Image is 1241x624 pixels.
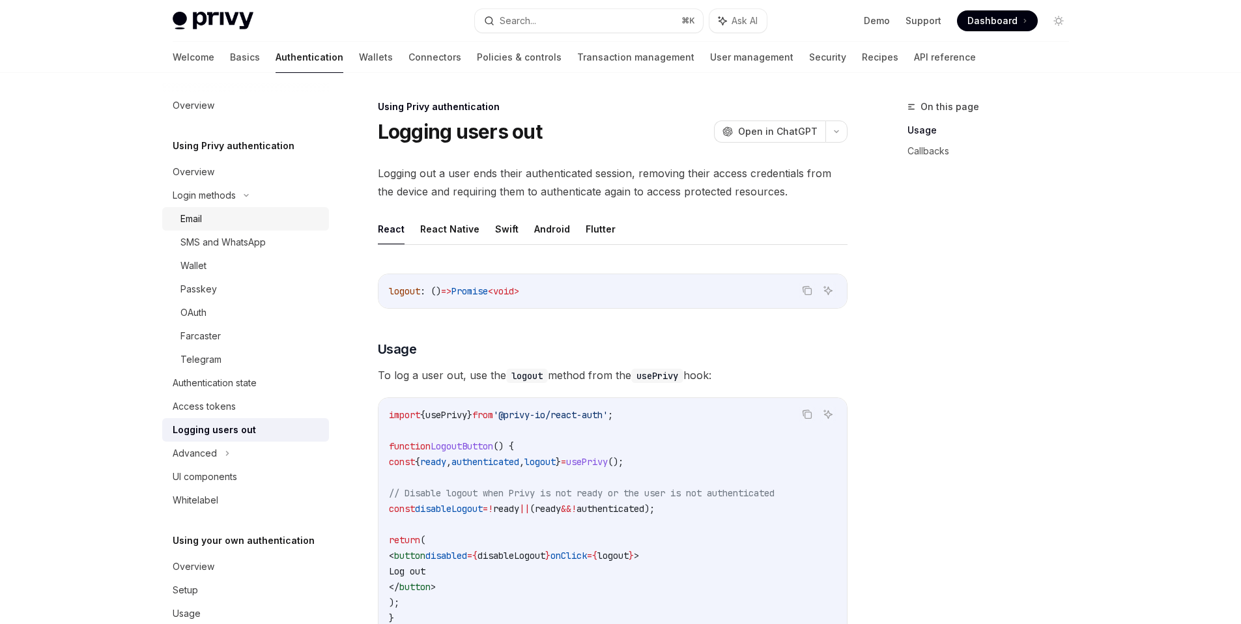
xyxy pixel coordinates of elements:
span: () { [493,440,514,452]
span: { [415,456,420,468]
span: < [389,550,394,561]
span: > [634,550,639,561]
div: Advanced [173,446,217,461]
a: User management [710,42,793,73]
span: const [389,503,415,515]
a: Recipes [862,42,898,73]
img: light logo [173,12,253,30]
span: On this page [920,99,979,115]
span: // Disable logout when Privy is not ready or the user is not authenticated [389,487,775,499]
h5: Using your own authentication [173,533,315,548]
a: Farcaster [162,324,329,348]
a: Dashboard [957,10,1038,31]
div: Telegram [180,352,221,367]
button: Flutter [586,214,616,244]
a: Telegram [162,348,329,371]
span: = [587,550,592,561]
code: usePrivy [631,369,683,383]
span: = [561,456,566,468]
span: = [483,503,488,515]
span: Ask AI [732,14,758,27]
code: logout [506,369,548,383]
span: , [446,456,451,468]
span: To log a user out, use the method from the hook: [378,366,848,384]
span: const [389,456,415,468]
span: = [467,550,472,561]
button: React [378,214,405,244]
span: logout [389,285,420,297]
a: Security [809,42,846,73]
a: Connectors [408,42,461,73]
span: && [561,503,571,515]
span: Logging out a user ends their authenticated session, removing their access credentials from the d... [378,164,848,201]
span: onClick [550,550,587,561]
span: void [493,285,514,297]
button: Ask AI [709,9,767,33]
span: function [389,440,431,452]
button: Toggle dark mode [1048,10,1069,31]
span: { [592,550,597,561]
div: Whitelabel [173,492,218,508]
span: ! [488,503,493,515]
span: > [514,285,519,297]
span: usePrivy [425,409,467,421]
span: < [488,285,493,297]
a: Passkey [162,277,329,301]
div: Usage [173,606,201,621]
div: Overview [173,164,214,180]
span: usePrivy [566,456,608,468]
span: </ [389,581,399,593]
span: Open in ChatGPT [738,125,818,138]
div: Authentication state [173,375,257,391]
button: Ask AI [820,406,836,423]
a: Overview [162,555,329,578]
span: ); [644,503,655,515]
div: Access tokens [173,399,236,414]
div: Passkey [180,281,217,297]
span: ready [493,503,519,515]
a: Usage [907,120,1079,141]
span: => [441,285,451,297]
button: Open in ChatGPT [714,121,825,143]
a: API reference [914,42,976,73]
a: Support [906,14,941,27]
a: Authentication state [162,371,329,395]
span: import [389,409,420,421]
button: Swift [495,214,519,244]
a: Overview [162,94,329,117]
div: Farcaster [180,328,221,344]
span: ! [571,503,577,515]
span: authenticated [577,503,644,515]
div: Wallet [180,258,207,274]
div: Search... [500,13,536,29]
a: Authentication [276,42,343,73]
button: React Native [420,214,479,244]
span: disableLogout [415,503,483,515]
span: ⌘ K [681,16,695,26]
span: ); [389,597,399,608]
div: Setup [173,582,198,598]
h5: Using Privy authentication [173,138,294,154]
div: Email [180,211,202,227]
span: : () [420,285,441,297]
div: UI components [173,469,237,485]
span: } [629,550,634,561]
div: Login methods [173,188,236,203]
span: disabled [425,550,467,561]
a: UI components [162,465,329,489]
span: button [394,550,425,561]
a: Overview [162,160,329,184]
span: { [472,550,478,561]
button: Android [534,214,570,244]
span: } [545,550,550,561]
span: } [467,409,472,421]
span: Log out [389,565,425,577]
button: Ask AI [820,282,836,299]
a: Email [162,207,329,231]
button: Copy the contents from the code block [799,282,816,299]
a: Demo [864,14,890,27]
span: ( [530,503,535,515]
span: authenticated [451,456,519,468]
a: Access tokens [162,395,329,418]
span: (); [608,456,623,468]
